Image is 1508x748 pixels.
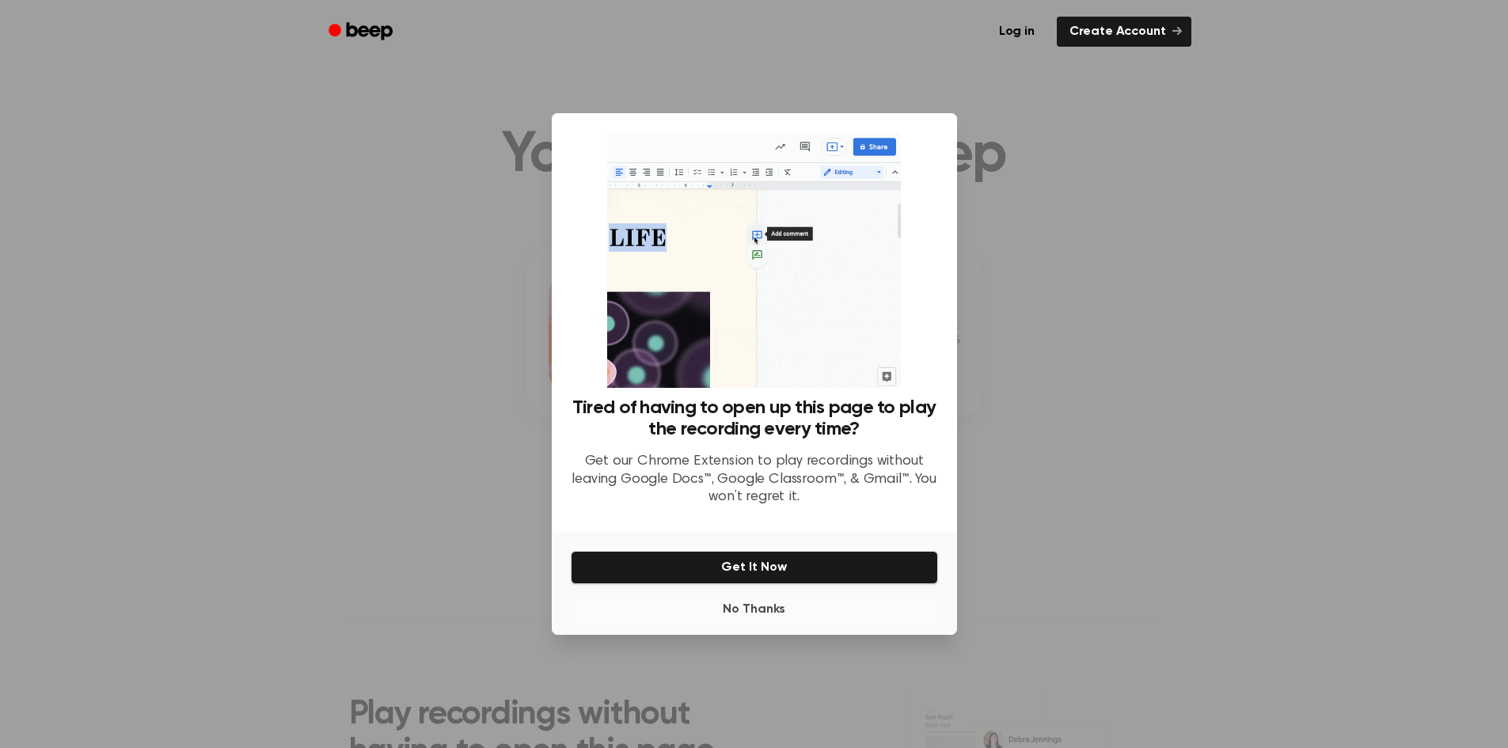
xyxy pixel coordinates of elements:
img: Beep extension in action [607,132,901,388]
button: Get It Now [571,551,938,584]
h3: Tired of having to open up this page to play the recording every time? [571,397,938,440]
a: Beep [317,17,407,47]
p: Get our Chrome Extension to play recordings without leaving Google Docs™, Google Classroom™, & Gm... [571,453,938,507]
a: Create Account [1057,17,1191,47]
a: Log in [986,17,1047,47]
button: No Thanks [571,594,938,625]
